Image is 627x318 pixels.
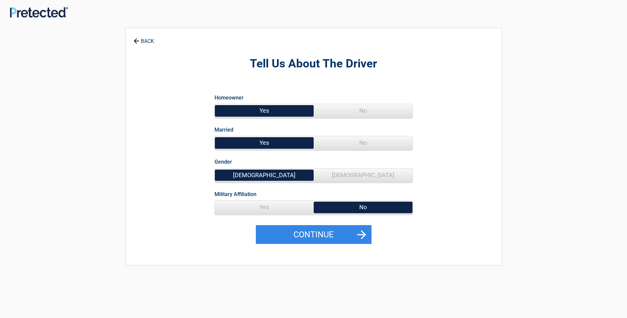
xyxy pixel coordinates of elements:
[314,104,412,117] span: No
[215,104,314,117] span: Yes
[215,190,256,199] label: Military Affiliation
[215,169,314,182] span: [DEMOGRAPHIC_DATA]
[215,125,233,134] label: Married
[215,201,314,214] span: Yes
[215,93,244,102] label: Homeowner
[215,136,314,149] span: Yes
[314,136,412,149] span: No
[314,201,412,214] span: No
[162,56,465,72] h2: Tell Us About The Driver
[256,225,372,244] button: Continue
[215,157,232,166] label: Gender
[10,7,68,18] img: Main Logo
[132,32,155,44] a: BACK
[314,169,412,182] span: [DEMOGRAPHIC_DATA]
